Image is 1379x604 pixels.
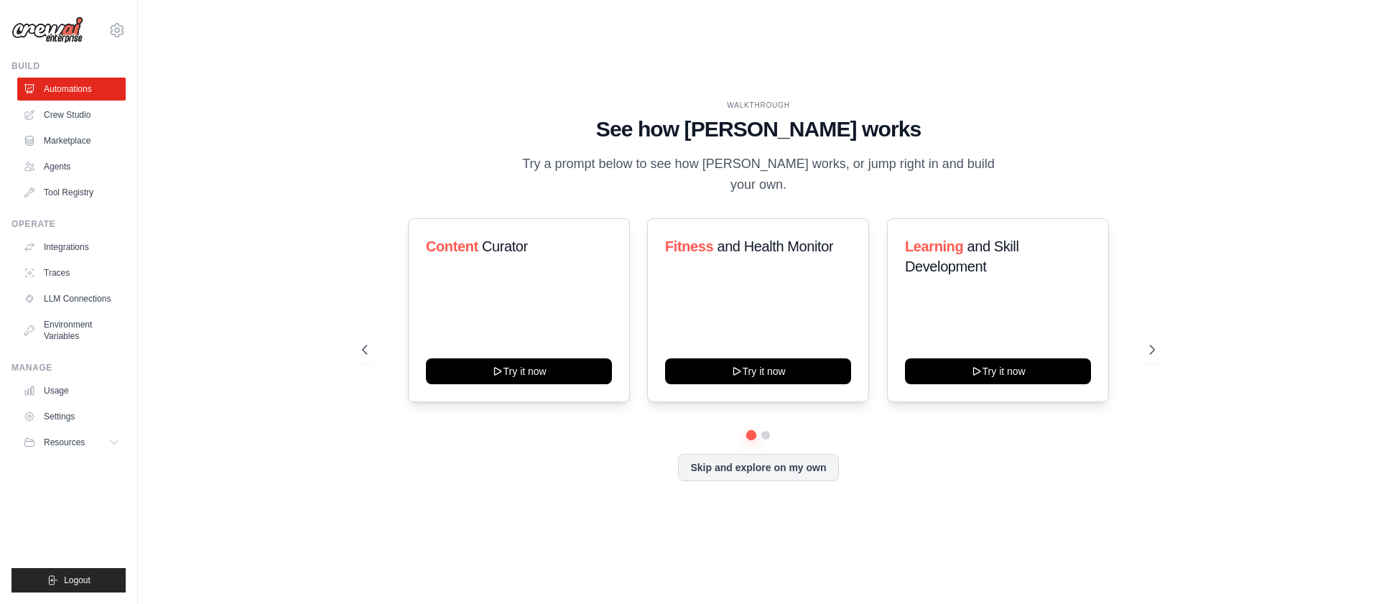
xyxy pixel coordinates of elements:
[17,287,126,310] a: LLM Connections
[362,116,1155,142] h1: See how [PERSON_NAME] works
[426,238,478,254] span: Content
[482,238,528,254] span: Curator
[44,437,85,448] span: Resources
[905,238,1018,274] span: and Skill Development
[665,238,713,254] span: Fitness
[17,261,126,284] a: Traces
[17,78,126,101] a: Automations
[17,236,126,259] a: Integrations
[517,154,1000,196] p: Try a prompt below to see how [PERSON_NAME] works, or jump right in and build your own.
[905,238,963,254] span: Learning
[905,358,1091,384] button: Try it now
[17,129,126,152] a: Marketplace
[64,575,90,586] span: Logout
[426,358,612,384] button: Try it now
[17,181,126,204] a: Tool Registry
[718,238,834,254] span: and Health Monitor
[11,17,83,44] img: Logo
[678,454,838,481] button: Skip and explore on my own
[17,431,126,454] button: Resources
[11,60,126,72] div: Build
[362,100,1155,111] div: WALKTHROUGH
[17,103,126,126] a: Crew Studio
[11,362,126,373] div: Manage
[665,358,851,384] button: Try it now
[17,405,126,428] a: Settings
[17,379,126,402] a: Usage
[17,313,126,348] a: Environment Variables
[11,568,126,593] button: Logout
[17,155,126,178] a: Agents
[11,218,126,230] div: Operate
